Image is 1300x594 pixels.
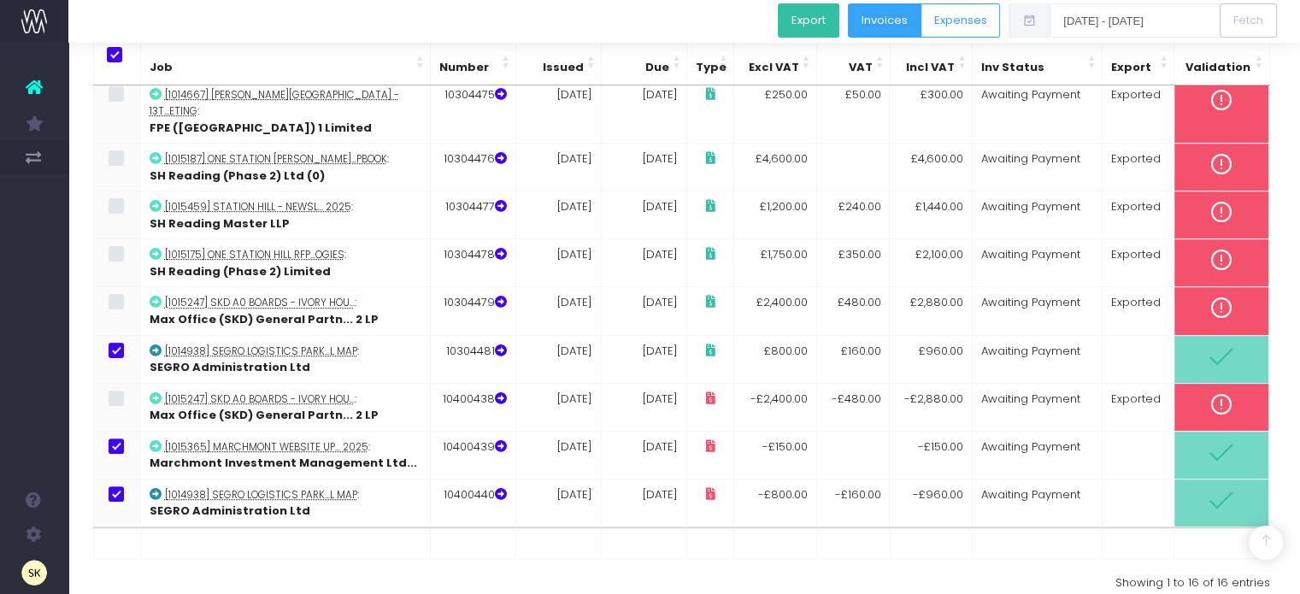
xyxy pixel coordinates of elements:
[734,144,816,191] td: £4,600.00
[516,239,602,287] td: [DATE]
[1102,191,1174,239] td: Exported
[1102,239,1174,287] td: Exported
[973,191,1102,239] td: Awaiting Payment
[734,38,816,85] th: Excl VAT: Activate to sort: Activate to sort: Activate to sort: Activate to sort
[973,287,1102,335] td: Awaiting Payment
[696,59,726,76] span: Type
[516,479,602,526] td: [DATE]
[602,79,687,144] td: [DATE]
[602,144,687,191] td: [DATE]
[816,79,890,144] td: £50.00
[140,38,431,85] th: Job: Activate to sort: Activate to sort: Activate to sort: Activate to sort
[734,79,816,144] td: £250.00
[150,120,372,136] strong: FPE ([GEOGRAPHIC_DATA]) 1 Limited
[431,38,516,85] th: Number: Activate to sort: Activate to sort: Activate to sort: Activate to sort
[1185,59,1250,76] span: Validation
[906,59,955,76] span: Incl VAT
[431,79,516,144] td: 10304475
[602,191,687,239] td: [DATE]
[734,191,816,239] td: £1,200.00
[890,144,973,191] td: £4,600.00
[431,431,516,479] td: 10400439
[516,38,602,85] th: Issued: Activate to sort: Activate to sort: Activate to sort: Activate to sort
[516,191,602,239] td: [DATE]
[21,560,47,585] img: images/default_profile_image.png
[645,59,669,76] span: Due
[602,383,687,431] td: [DATE]
[1111,59,1151,76] span: Export
[973,335,1102,383] td: Awaiting Payment
[734,239,816,287] td: £1,750.00
[602,479,687,526] td: [DATE]
[973,38,1103,85] th: Inv Status: Activate to sort: Activate to sort: Activate to sort: Activate to sort
[543,59,584,76] span: Issued
[165,440,368,454] abbr: [1015365] Marchmont website updates July 2025
[981,59,1044,76] span: Inv Status
[150,311,379,327] strong: Max Office (SKD) General Partn... 2 LP
[140,287,430,335] td: :
[973,79,1102,144] td: Awaiting Payment
[890,287,973,335] td: £2,880.00
[1102,38,1174,85] th: Export: Activate to sort: Activate to sort: Activate to sort: Activate to sort
[816,38,890,85] th: VAT: Activate to sort: Activate to sort: Activate to sort: Activate to sort
[140,431,430,479] td: :
[602,38,687,85] th: Due: Activate to sort: Activate to sort: Activate to sort: Activate to sort
[140,144,430,191] td: :
[165,392,355,406] abbr: [1015247] SKD A0 boards - Ivory House
[734,431,816,479] td: -£150.00
[973,239,1102,287] td: Awaiting Payment
[602,287,687,335] td: [DATE]
[778,3,839,38] button: Export
[431,479,516,526] td: 10400440
[150,503,310,519] strong: SEGRO Administration Ltd
[165,296,355,309] abbr: [1015247] SKD A0 boards - Ivory House
[150,168,325,184] strong: SH Reading (Phase 2) Ltd (0)
[140,239,430,287] td: :
[1050,3,1221,38] input: Select date range
[687,38,734,85] th: Type: Activate to sort: Activate to sort: Activate to sort: Activate to sort
[140,479,430,526] td: :
[150,455,417,471] strong: Marchmont Investment Management Ltd...
[150,59,173,76] span: Job
[140,79,430,144] td: :
[431,383,516,431] td: 10400438
[1102,144,1174,191] td: Exported
[734,479,816,526] td: -£800.00
[431,287,516,335] td: 10304479
[921,3,1001,38] button: Expenses
[602,239,687,287] td: [DATE]
[431,191,516,239] td: 10304477
[165,200,351,214] abbr: [1015459] Station Hill - Newsletter July 2025
[150,407,379,423] strong: Max Office (SKD) General Partn... 2 LP
[734,335,816,383] td: £800.00
[890,239,973,287] td: £2,100.00
[602,431,687,479] td: [DATE]
[890,79,973,144] td: £300.00
[890,431,973,479] td: -£150.00
[1102,79,1174,144] td: Exported
[516,383,602,431] td: [DATE]
[973,431,1102,479] td: Awaiting Payment
[973,479,1102,526] td: Awaiting Payment
[150,263,331,279] strong: SH Reading (Phase 2) Limited
[140,191,430,239] td: :
[1174,38,1269,85] th: Validation: Activate to sort: Activate to sort: Activate to sort: Activate to sort
[150,359,310,375] strong: SEGRO Administration Ltd
[150,88,399,119] abbr: [1014667] Smithson Plaza - 13th/14th Floor Marketing
[816,287,890,335] td: £480.00
[140,383,430,431] td: :
[516,431,602,479] td: [DATE]
[890,191,973,239] td: £1,440.00
[516,79,602,144] td: [DATE]
[749,59,799,76] span: Excl VAT
[816,191,890,239] td: £240.00
[890,479,973,526] td: -£960.00
[431,239,516,287] td: 10304478
[816,239,890,287] td: £350.00
[431,144,516,191] td: 10304476
[516,287,602,335] td: [DATE]
[734,287,816,335] td: £2,400.00
[165,344,357,358] abbr: [1014938] SEGRO Logistics Park Radlett international map
[165,152,387,166] abbr: [1015187] ONE Station Hill time capsule scrapbook
[431,335,516,383] td: 10304481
